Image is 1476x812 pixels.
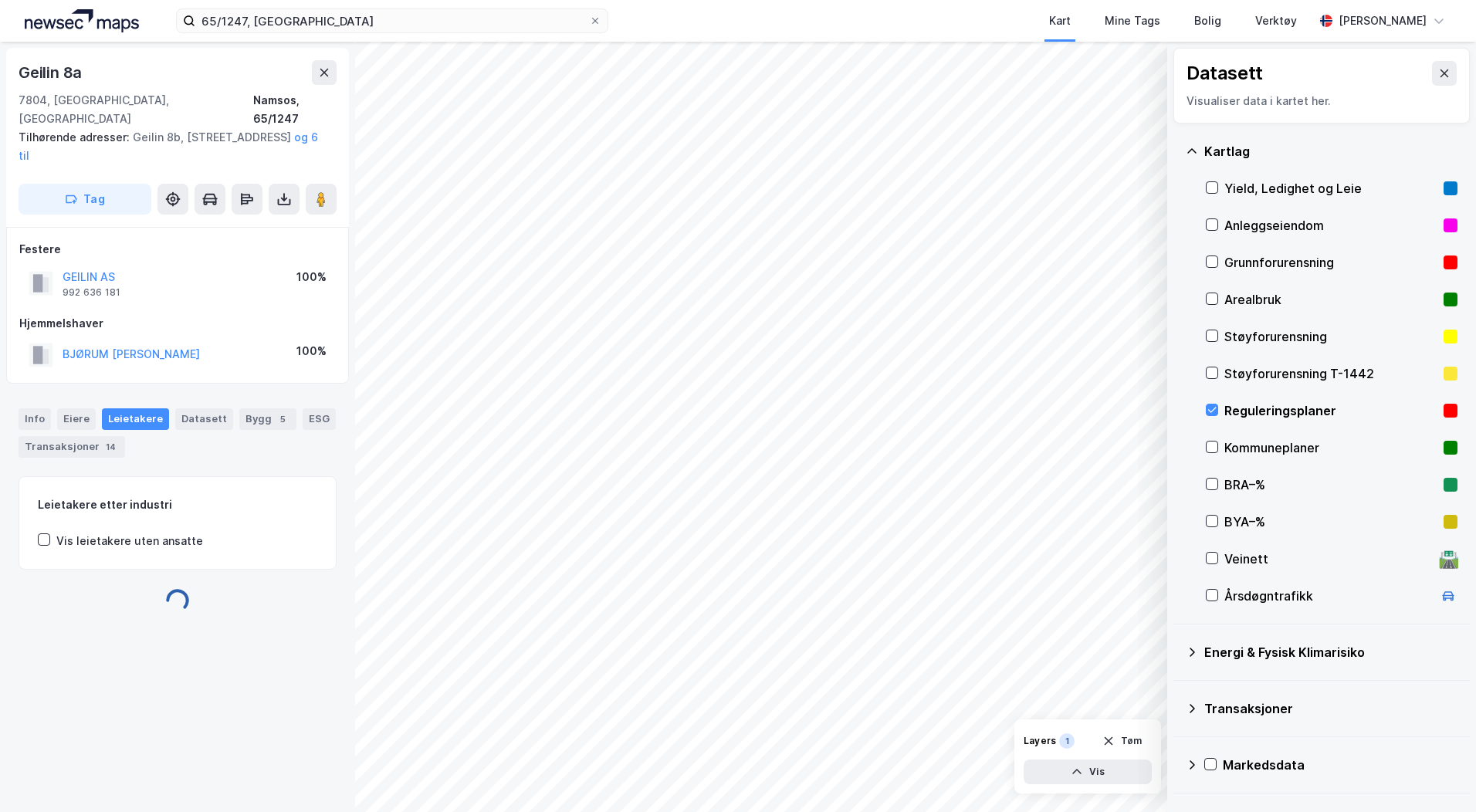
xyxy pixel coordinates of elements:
div: Kart [1049,12,1071,30]
div: Geilin 8a [19,60,85,85]
div: Geilin 8b, [STREET_ADDRESS] [19,128,324,165]
div: [PERSON_NAME] [1339,12,1427,30]
div: Datasett [175,408,233,430]
div: Namsos, 65/1247 [253,91,337,128]
div: Anleggseiendom [1224,216,1437,235]
iframe: Chat Widget [1399,738,1476,812]
div: BYA–% [1224,513,1437,531]
div: Reguleringsplaner [1224,401,1437,420]
div: Eiere [57,408,96,430]
div: Bygg [239,408,296,430]
div: Transaksjoner [19,436,125,458]
div: Støyforurensning T-1442 [1224,364,1437,383]
img: spinner.a6d8c91a73a9ac5275cf975e30b51cfb.svg [165,588,190,613]
div: Yield, Ledighet og Leie [1224,179,1437,198]
div: Leietakere etter industri [38,496,317,514]
div: 7804, [GEOGRAPHIC_DATA], [GEOGRAPHIC_DATA] [19,91,253,128]
div: 1 [1059,733,1075,749]
div: 992 636 181 [63,286,120,299]
img: logo.a4113a55bc3d86da70a041830d287a7e.svg [25,9,139,32]
div: Verktøy [1255,12,1297,30]
div: Layers [1024,735,1056,747]
div: Hjemmelshaver [19,314,336,333]
div: 100% [296,342,327,360]
div: Kartlag [1204,142,1457,161]
div: Energi & Fysisk Klimarisiko [1204,643,1457,661]
div: 🛣️ [1438,549,1459,569]
div: Info [19,408,51,430]
div: Vis leietakere uten ansatte [56,532,203,550]
input: Søk på adresse, matrikkel, gårdeiere, leietakere eller personer [195,9,589,32]
div: Datasett [1187,61,1263,86]
div: Festere [19,240,336,259]
div: Kontrollprogram for chat [1399,738,1476,812]
div: Grunnforurensning [1224,253,1437,272]
div: 14 [103,439,119,455]
button: Tag [19,184,151,215]
button: Vis [1024,760,1152,784]
div: Årsdøgntrafikk [1224,587,1433,605]
div: Leietakere [102,408,169,430]
div: Støyforurensning [1224,327,1437,346]
div: Veinett [1224,550,1433,568]
button: Tøm [1092,729,1152,753]
div: Markedsdata [1223,756,1457,774]
div: Arealbruk [1224,290,1437,309]
div: Visualiser data i kartet her. [1187,92,1457,110]
div: Bolig [1194,12,1221,30]
div: 100% [296,268,327,286]
span: Tilhørende adresser: [19,130,133,144]
div: Transaksjoner [1204,699,1457,718]
div: BRA–% [1224,475,1437,494]
div: Kommuneplaner [1224,438,1437,457]
div: Mine Tags [1105,12,1160,30]
div: 5 [275,411,290,427]
div: ESG [303,408,336,430]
